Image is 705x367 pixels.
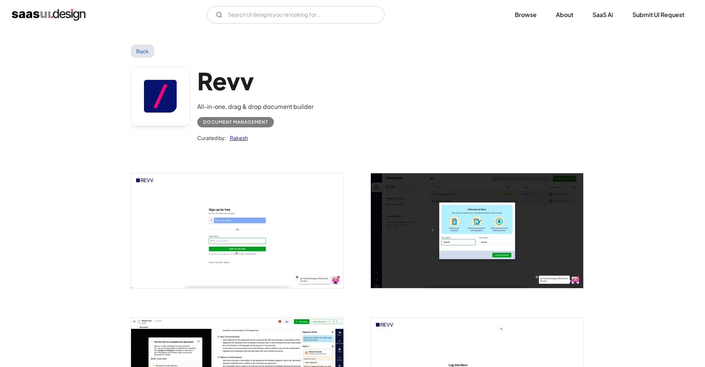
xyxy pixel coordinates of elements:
[12,9,85,21] a: home
[197,67,313,95] h1: Revv
[197,102,313,111] div: All-in-one, drag & drop document builder
[584,7,622,23] a: SaaS Ai
[131,173,343,288] a: open lightbox
[203,118,268,127] div: Document Management
[506,7,545,23] a: Browse
[197,133,226,142] div: Curated by:
[547,7,582,23] a: About
[371,173,583,288] a: open lightbox
[131,44,155,58] a: Back
[131,173,343,288] img: 602786866d3b402b604daa6f_Revv%20Sign%20up%20for%20free.jpg
[624,7,693,23] a: Submit UI Request
[207,6,385,24] form: Email Form
[371,173,583,288] img: 60278686adf0e2557d41db5b_Revv%20welcome.jpg
[207,6,385,24] input: Search UI designs you're looking for...
[226,133,248,142] a: Rakesh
